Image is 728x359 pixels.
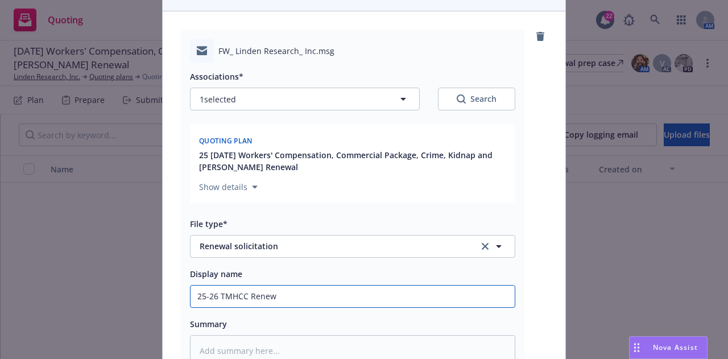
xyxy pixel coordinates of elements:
[190,235,515,258] button: Renewal solicitationclear selection
[478,240,492,253] a: clear selection
[653,343,698,352] span: Nova Assist
[438,88,515,110] button: SearchSearch
[533,30,547,43] a: remove
[190,218,227,229] span: File type*
[199,136,253,146] span: Quoting plan
[218,45,334,57] span: FW_ Linden Research_ Inc.msg
[629,336,708,359] button: Nova Assist
[200,240,463,252] span: Renewal solicitation
[199,149,508,173] button: 25 [DATE] Workers' Compensation, Commercial Package, Crime, Kidnap and [PERSON_NAME] Renewal
[195,180,262,194] button: Show details
[457,93,497,105] div: Search
[200,93,236,105] span: 1 selected
[190,71,243,82] span: Associations*
[190,269,242,279] span: Display name
[630,337,644,358] div: Drag to move
[190,88,420,110] button: 1selected
[191,286,515,307] input: Add display name here...
[190,319,227,329] span: Summary
[457,94,466,104] svg: Search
